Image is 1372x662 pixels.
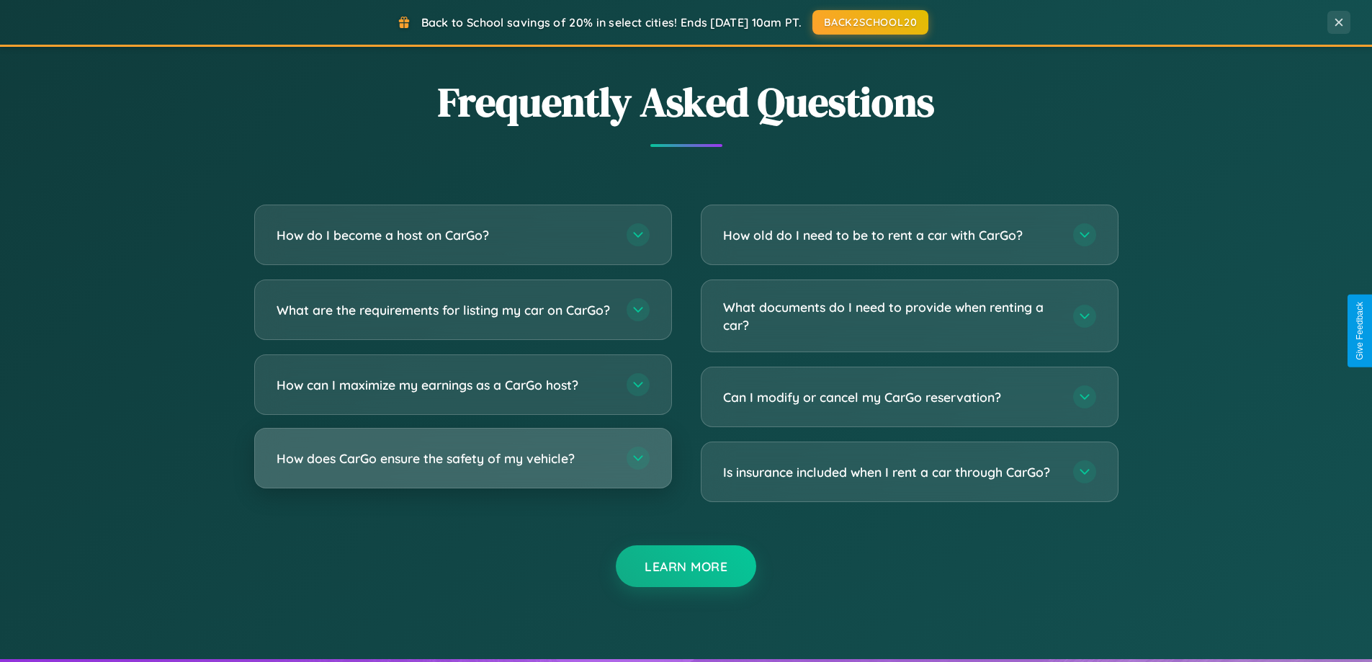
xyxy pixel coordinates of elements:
[277,376,612,394] h3: How can I maximize my earnings as a CarGo host?
[723,226,1059,244] h3: How old do I need to be to rent a car with CarGo?
[277,301,612,319] h3: What are the requirements for listing my car on CarGo?
[723,463,1059,481] h3: Is insurance included when I rent a car through CarGo?
[277,449,612,468] h3: How does CarGo ensure the safety of my vehicle?
[1355,302,1365,360] div: Give Feedback
[616,545,756,587] button: Learn More
[254,74,1118,130] h2: Frequently Asked Questions
[277,226,612,244] h3: How do I become a host on CarGo?
[723,298,1059,334] h3: What documents do I need to provide when renting a car?
[812,10,928,35] button: BACK2SCHOOL20
[421,15,802,30] span: Back to School savings of 20% in select cities! Ends [DATE] 10am PT.
[723,388,1059,406] h3: Can I modify or cancel my CarGo reservation?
